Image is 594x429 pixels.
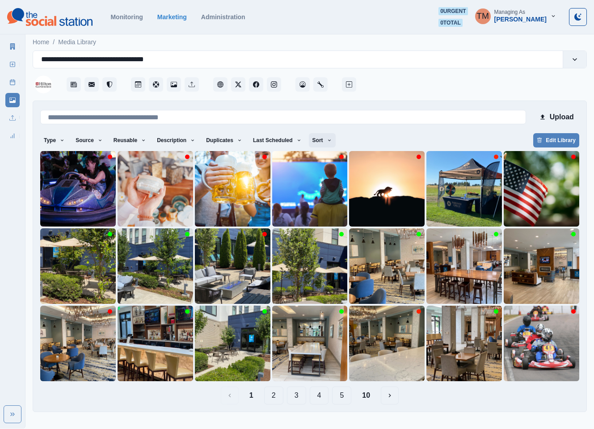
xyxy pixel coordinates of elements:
a: Marketing Summary [5,39,20,54]
img: ruk6qeouaiawz8qyfmuw [272,151,348,227]
img: dl2t337obaeze4jcldhk [504,306,579,381]
span: 0 total [438,19,463,27]
button: Managing As[PERSON_NAME] [468,7,564,25]
button: Page 4 [310,387,329,404]
button: Facebook [249,77,263,92]
button: Post Schedule [131,77,145,92]
button: Reusable [110,133,150,147]
button: Source [72,133,106,147]
button: Previous [221,387,239,404]
button: Expand [4,405,21,423]
img: m9f7tn6wscxztc3dqc2d [426,228,502,304]
img: xlp2jkx8mrscf9wbpytl [426,151,502,227]
button: Media Library [167,77,181,92]
img: logoTextSVG.62801f218bc96a9b266caa72a09eb111.svg [7,8,93,26]
nav: breadcrumb [33,38,96,47]
button: Client Website [213,77,227,92]
button: Edit Library [533,133,579,147]
a: Marketing [157,13,187,21]
img: bhb9vrjop7wfvlk3e2iy [195,151,270,227]
button: Page 3 [287,387,306,404]
img: fete9crtfuypziyvxewf [40,151,116,227]
img: jf4qbrnpkf26f8tskis7 [349,151,425,227]
button: Last Page [355,387,377,404]
img: 111667637247192 [34,76,52,93]
button: Reviews [102,77,117,92]
img: mlitqgkotbu94lokycdr [40,228,116,304]
img: xrifdakqgnp1nybbqr7l [118,306,193,381]
button: Type [40,133,68,147]
button: Create New Post [342,77,356,92]
div: [PERSON_NAME] [494,16,547,23]
button: Stream [67,77,81,92]
img: vmn22d4t9fbkf3dmghte [426,306,502,381]
span: 0 urgent [438,7,468,15]
button: Last Scheduled [249,133,305,147]
img: hke9wmudbq0zwthnwkq4 [195,306,270,381]
a: Home [33,38,49,47]
button: Uploads [185,77,199,92]
button: Twitter [231,77,245,92]
button: Dashboard [295,77,310,92]
button: Page 1 [242,387,261,404]
img: umpac22raph9fmv6vnn0 [118,151,193,227]
button: Page 2 [264,387,283,404]
button: Administration [313,77,328,92]
button: Description [153,133,199,147]
a: Post Schedule [5,75,20,89]
a: Media Library [58,38,96,47]
button: Page 5 [332,387,351,404]
div: Tony Manalo [476,5,489,27]
img: pdnyslpwyszxpw9fs7ze [349,306,425,381]
button: Toggle Mode [569,8,587,26]
img: txjrqdsoxxaoup6dhqdo [272,306,348,381]
img: pbnvbrljb3oi1lgrmtur [40,306,116,381]
img: bcasvyoqy8ocro1zdnab [504,228,579,304]
button: Sort [309,133,336,147]
img: dafkyasf7yqy1mr4jlto [349,228,425,304]
button: Upload [533,108,579,126]
button: Instagram [267,77,281,92]
img: qroqd6cetkst0jqt8yvc [195,228,270,304]
button: Next Media [381,387,399,404]
a: Uploads [5,111,20,125]
div: Managing As [494,9,525,15]
span: / [53,38,55,47]
a: Media Library [5,93,20,107]
button: Duplicates [202,133,246,147]
a: Administration [201,13,245,21]
img: snoul2i45jdpoqel1qyt [118,228,193,304]
button: Content Pool [149,77,163,92]
button: Messages [84,77,99,92]
a: Monitoring [110,13,143,21]
a: New Post [5,57,20,71]
img: m2fcdtkkj3lvhor4ppr4 [504,151,579,227]
img: qo8mjebbiebgivobt8fv [272,228,348,304]
a: Review Summary [5,129,20,143]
